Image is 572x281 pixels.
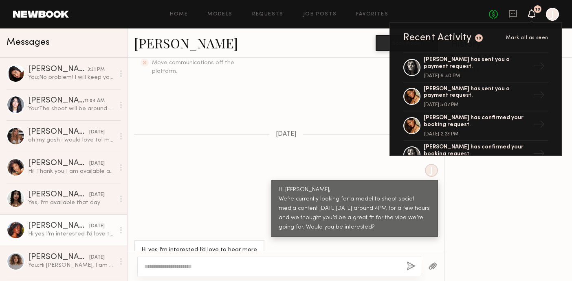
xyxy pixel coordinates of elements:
div: [DATE] [89,160,105,168]
div: You: The shoot will be around 3 hours and will be around the [GEOGRAPHIC_DATA][PERSON_NAME] area.... [28,105,115,113]
a: [PERSON_NAME] has confirmed your booking request.→ [403,141,548,170]
div: [PERSON_NAME] [28,222,89,230]
a: J [546,8,559,21]
a: Home [170,12,188,17]
div: oh my gosh i would love to! my friend [PERSON_NAME] just collabed with you guys! [28,136,115,144]
div: Yes, I’m available that day [28,199,115,207]
div: → [530,86,548,107]
span: Move communications off the platform. [152,60,234,74]
div: [DATE] 2:23 PM [424,132,530,137]
div: [DATE] [89,222,105,230]
div: [PERSON_NAME] has confirmed your booking request. [424,144,530,158]
div: [PERSON_NAME] [28,253,89,261]
div: Hi [PERSON_NAME], We’re currently looking for a model to shoot social media content [DATE][DATE] ... [279,185,431,232]
div: [PERSON_NAME] [28,191,89,199]
div: [DATE] [89,129,105,136]
div: [PERSON_NAME] has sent you a payment request. [424,57,530,70]
span: Messages [7,38,50,47]
div: Hi! Thank you I am available and would love to be considered for social shoot. Will stay tuned - ... [28,168,115,175]
div: → [530,144,548,166]
div: [PERSON_NAME] [28,128,89,136]
div: → [530,115,548,136]
a: [PERSON_NAME] has sent you a payment request.[DATE] 5:07 PM→ [403,83,548,112]
div: [DATE] 5:07 PM [424,102,530,107]
div: You: Hi [PERSON_NAME], I am currently looking for a model to shoot social media content [DATE][DA... [28,261,115,269]
div: [PERSON_NAME] has confirmed your booking request. [424,115,530,129]
a: Job Posts [303,12,337,17]
div: [DATE] [89,191,105,199]
span: Mark all as seen [506,35,548,40]
a: Models [207,12,232,17]
div: [PERSON_NAME] [28,65,88,74]
div: [PERSON_NAME] [28,159,89,168]
div: 3:31 PM [88,66,105,74]
a: [PERSON_NAME] has confirmed your booking request.[DATE] 2:23 PM→ [403,111,548,141]
div: [DATE] [89,254,105,261]
div: [DATE] 6:40 PM [424,74,530,78]
div: You: No problem! I will keep you in mind for future shoots [28,74,115,81]
a: [PERSON_NAME] has sent you a payment request.[DATE] 6:40 PM→ [403,52,548,83]
a: Favorites [356,12,388,17]
div: → [530,57,548,78]
div: 19 [476,36,482,41]
div: Recent Activity [403,33,472,43]
button: Book model [376,35,438,51]
div: 19 [535,7,540,12]
span: [DATE] [276,131,297,138]
div: Hi yes I’m interested I’d love to hear more [28,230,115,238]
div: Hi yes I’m interested I’d love to hear more [141,246,257,255]
a: Requests [252,12,284,17]
div: 11:04 AM [84,97,105,105]
a: Book model [376,39,438,46]
div: [PERSON_NAME] has sent you a payment request. [424,86,530,100]
a: [PERSON_NAME] [134,34,238,52]
div: [PERSON_NAME] [28,97,84,105]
